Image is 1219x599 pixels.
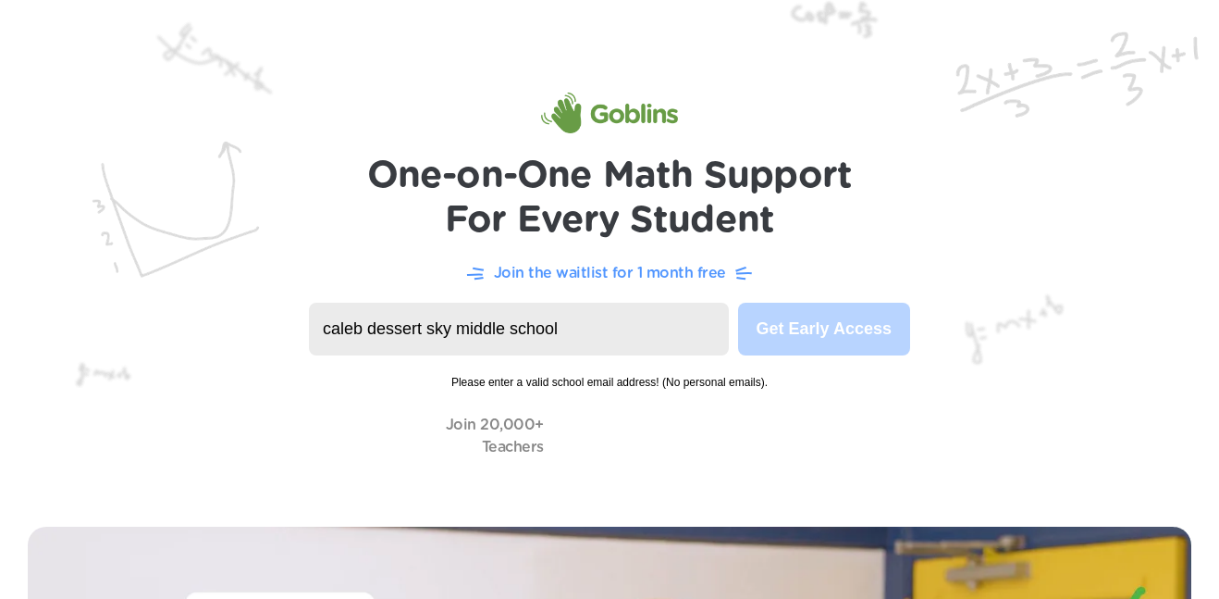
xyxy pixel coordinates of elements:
span: Please enter a valid school email address! (No personal emails). [309,356,910,391]
input: name@yourschool.org [309,303,729,356]
button: Get Early Access [738,303,910,356]
p: Join the waitlist for 1 month free [494,262,726,284]
p: Join 20,000+ Teachers [446,414,544,458]
h1: One-on-One Math Support For Every Student [367,154,853,243]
